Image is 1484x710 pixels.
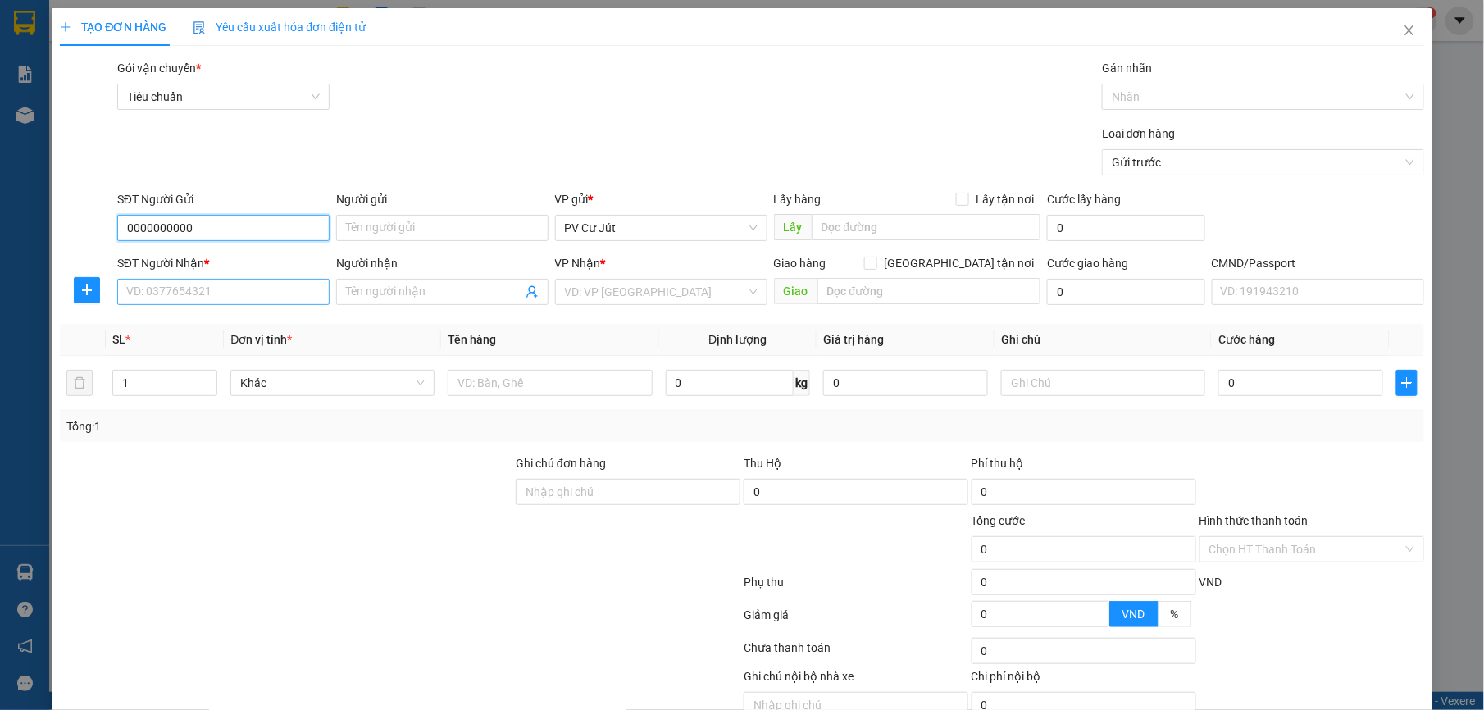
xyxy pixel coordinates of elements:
[516,457,606,470] label: Ghi chú đơn hàng
[1199,576,1222,589] span: VND
[972,454,1196,479] div: Phí thu hộ
[708,333,767,346] span: Định lượng
[1001,370,1205,396] input: Ghi Chú
[823,333,884,346] span: Giá trị hàng
[1047,193,1121,206] label: Cước lấy hàng
[972,667,1196,692] div: Chi phí nội bộ
[774,193,822,206] span: Lấy hàng
[448,333,496,346] span: Tên hàng
[230,333,292,346] span: Đơn vị tính
[1090,614,1108,626] span: Decrease Value
[127,84,320,109] span: Tiêu chuẩn
[774,214,812,240] span: Lấy
[1095,616,1105,626] span: down
[1047,279,1204,305] input: Cước giao hàng
[1199,514,1309,527] label: Hình thức thanh toán
[1212,254,1424,272] div: CMND/Passport
[60,21,71,33] span: plus
[112,333,125,346] span: SL
[193,20,366,34] span: Yêu cầu xuất hóa đơn điện tử
[60,20,166,34] span: TẠO ĐƠN HÀNG
[742,639,970,667] div: Chưa thanh toán
[1171,608,1179,621] span: %
[555,257,601,270] span: VP Nhận
[812,214,1041,240] input: Dọc đường
[744,667,968,692] div: Ghi chú nội bộ nhà xe
[1102,61,1152,75] label: Gán nhãn
[1122,608,1145,621] span: VND
[74,277,100,303] button: plus
[1397,376,1417,389] span: plus
[448,370,652,396] input: VD: Bàn, Ghế
[203,385,213,394] span: down
[1218,333,1275,346] span: Cước hàng
[742,573,970,602] div: Phụ thu
[1095,603,1105,613] span: up
[1403,24,1416,37] span: close
[75,284,99,297] span: plus
[198,371,216,383] span: Increase Value
[774,278,817,304] span: Giao
[66,417,573,435] div: Tổng: 1
[817,278,1041,304] input: Dọc đường
[66,370,93,396] button: delete
[995,324,1212,356] th: Ghi chú
[117,190,330,208] div: SĐT Người Gửi
[774,257,826,270] span: Giao hàng
[565,216,758,240] span: PV Cư Jút
[198,383,216,395] span: Decrease Value
[117,61,201,75] span: Gói vận chuyển
[1090,602,1108,614] span: Increase Value
[823,370,988,396] input: 0
[1102,127,1176,140] label: Loại đơn hàng
[240,371,425,395] span: Khác
[742,606,970,635] div: Giảm giá
[1112,150,1413,175] span: Gửi trước
[336,190,549,208] div: Người gửi
[526,285,539,298] span: user-add
[1047,215,1204,241] input: Cước lấy hàng
[972,514,1026,527] span: Tổng cước
[877,254,1040,272] span: [GEOGRAPHIC_DATA] tận nơi
[1386,8,1432,54] button: Close
[794,370,810,396] span: kg
[1047,257,1128,270] label: Cước giao hàng
[516,479,740,505] input: Ghi chú đơn hàng
[193,21,206,34] img: icon
[1396,370,1418,396] button: plus
[744,457,781,470] span: Thu Hộ
[336,254,549,272] div: Người nhận
[555,190,767,208] div: VP gửi
[969,190,1040,208] span: Lấy tận nơi
[203,373,213,383] span: up
[117,254,330,272] div: SĐT Người Nhận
